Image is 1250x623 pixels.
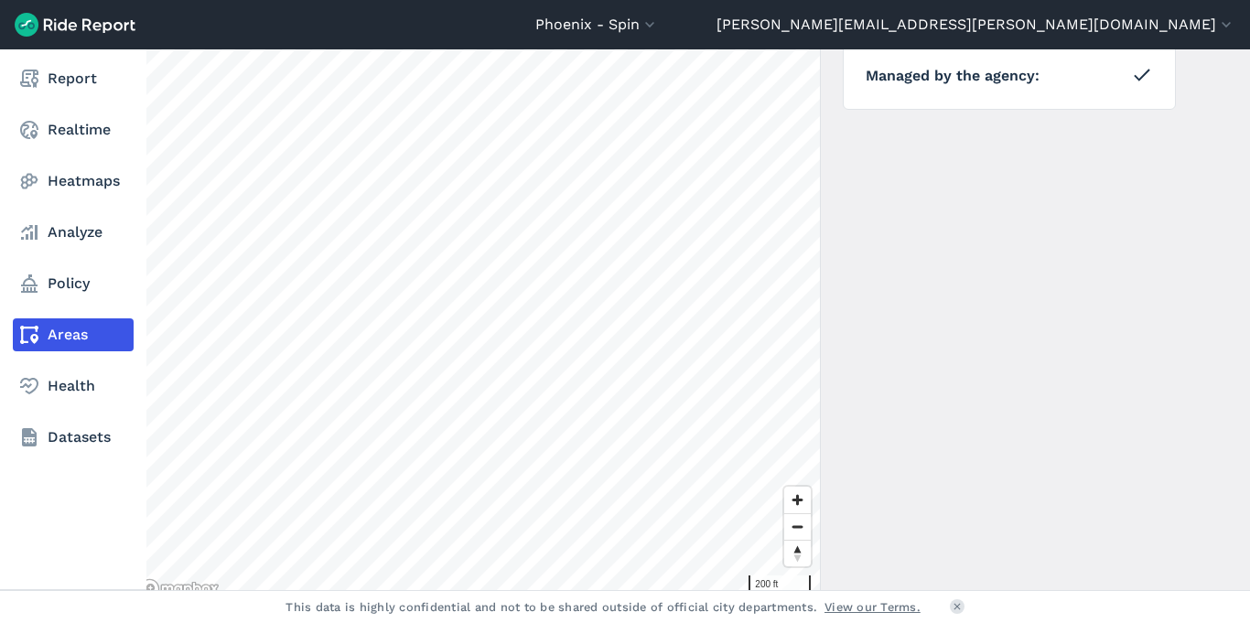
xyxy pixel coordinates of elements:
[784,513,811,540] button: Zoom out
[866,65,1040,87] span: Managed by the agency
[13,165,134,198] a: Heatmaps
[15,13,135,37] img: Ride Report
[784,487,811,513] button: Zoom in
[13,267,134,300] a: Policy
[13,113,134,146] a: Realtime
[749,575,811,596] div: 200 ft
[13,370,134,403] a: Health
[784,540,811,566] button: Reset bearing to north
[535,14,659,36] button: Phoenix - Spin
[13,216,134,249] a: Analyze
[13,421,134,454] a: Datasets
[139,578,220,599] a: Mapbox logo
[717,14,1235,36] button: [PERSON_NAME][EMAIL_ADDRESS][PERSON_NAME][DOMAIN_NAME]
[824,598,921,616] a: View our Terms.
[13,318,134,351] a: Areas
[13,62,134,95] a: Report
